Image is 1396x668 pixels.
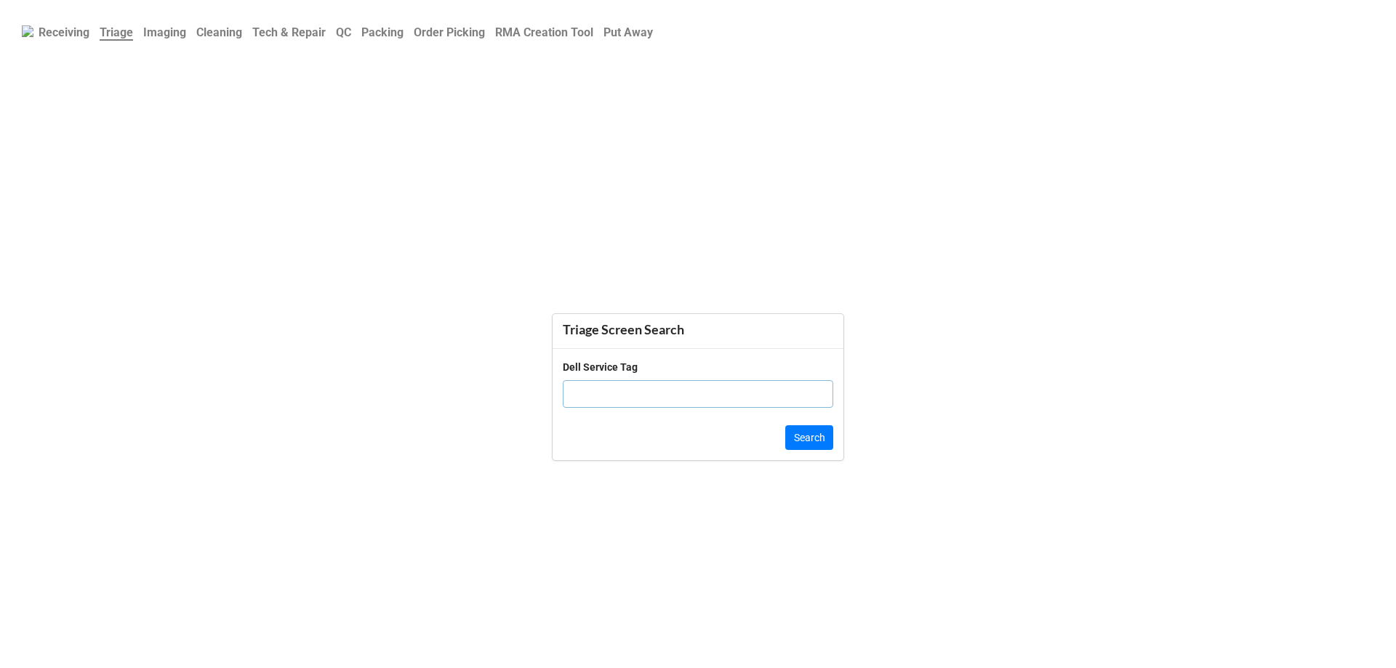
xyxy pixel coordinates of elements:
b: Receiving [39,25,89,39]
a: Cleaning [191,18,247,47]
div: Triage Screen Search [563,321,833,338]
a: RMA Creation Tool [490,18,598,47]
b: QC [336,25,351,39]
a: Packing [356,18,409,47]
b: RMA Creation Tool [495,25,593,39]
b: Cleaning [196,25,242,39]
b: Packing [361,25,404,39]
div: Dell Service Tag [563,359,638,375]
a: Imaging [138,18,191,47]
a: QC [331,18,356,47]
b: Put Away [603,25,653,39]
a: Triage [95,18,138,47]
a: Order Picking [409,18,490,47]
b: Order Picking [414,25,485,39]
b: Imaging [143,25,186,39]
img: RexiLogo.png [22,25,33,37]
a: Receiving [33,18,95,47]
a: Put Away [598,18,658,47]
b: Triage [100,25,133,41]
button: Search [785,425,833,450]
b: Tech & Repair [252,25,326,39]
a: Tech & Repair [247,18,331,47]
